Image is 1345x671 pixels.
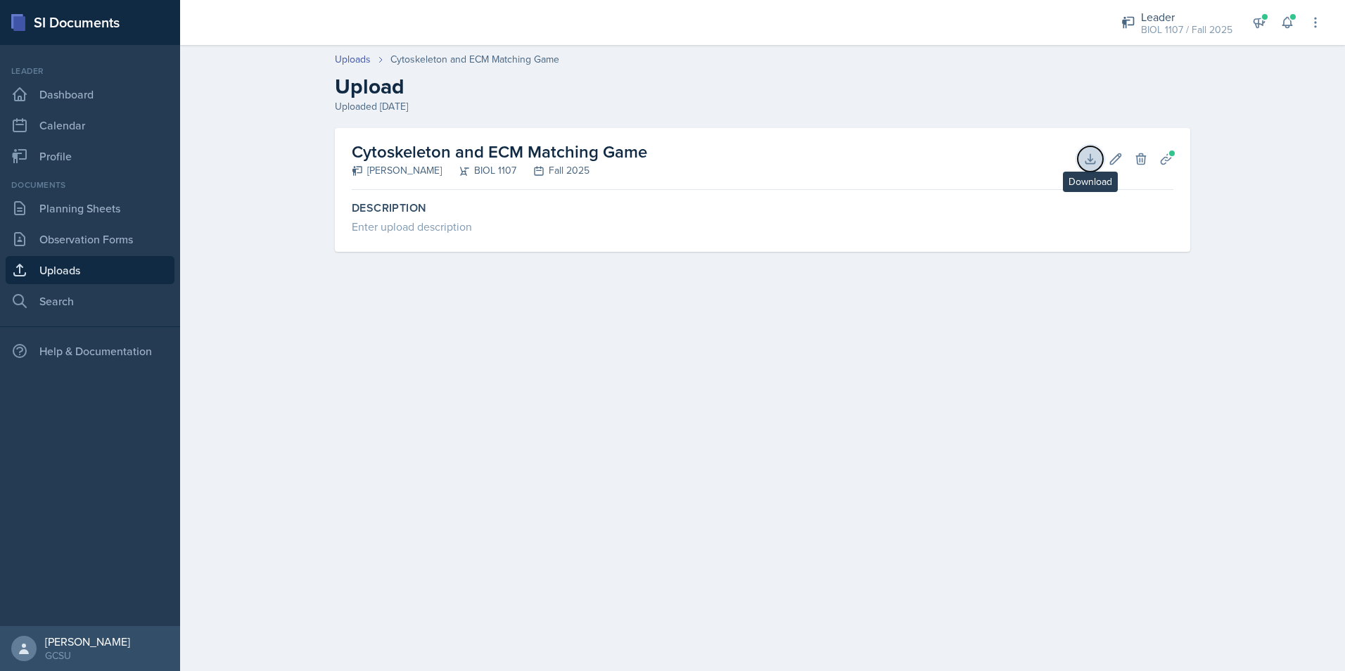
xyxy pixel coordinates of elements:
[352,163,442,178] div: [PERSON_NAME]
[442,163,516,178] div: BIOL 1107
[1141,23,1232,37] div: BIOL 1107 / Fall 2025
[6,179,174,191] div: Documents
[6,142,174,170] a: Profile
[516,163,589,178] div: Fall 2025
[335,74,1190,99] h2: Upload
[352,201,1173,215] label: Description
[45,634,130,648] div: [PERSON_NAME]
[335,99,1190,114] div: Uploaded [DATE]
[1141,8,1232,25] div: Leader
[1078,146,1103,172] button: Download
[352,218,1173,235] div: Enter upload description
[6,287,174,315] a: Search
[6,111,174,139] a: Calendar
[45,648,130,663] div: GCSU
[390,52,559,67] div: Cytoskeleton and ECM Matching Game
[6,225,174,253] a: Observation Forms
[6,194,174,222] a: Planning Sheets
[6,256,174,284] a: Uploads
[6,80,174,108] a: Dashboard
[6,337,174,365] div: Help & Documentation
[6,65,174,77] div: Leader
[335,52,371,67] a: Uploads
[352,139,647,165] h2: Cytoskeleton and ECM Matching Game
